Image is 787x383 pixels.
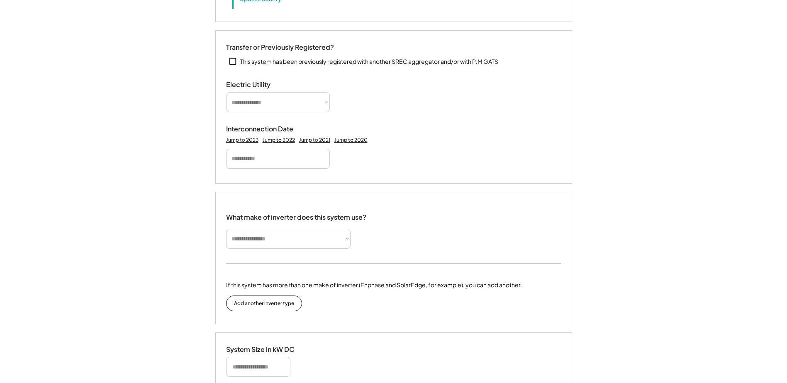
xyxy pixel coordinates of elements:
[263,137,295,143] div: Jump to 2022
[240,58,498,66] div: This system has been previously registered with another SREC aggregator and/or with PJM GATS
[226,43,334,52] div: Transfer or Previously Registered?
[226,125,309,133] div: Interconnection Date
[226,137,258,143] div: Jump to 2023
[299,137,330,143] div: Jump to 2021
[226,345,309,354] div: System Size in kW DC
[226,281,522,289] div: If this system has more than one make of inverter (Enphase and SolarEdge, for example), you can a...
[226,80,309,89] div: Electric Utility
[334,137,368,143] div: Jump to 2020
[226,296,302,311] button: Add another inverter type
[226,205,366,223] div: What make of inverter does this system use?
